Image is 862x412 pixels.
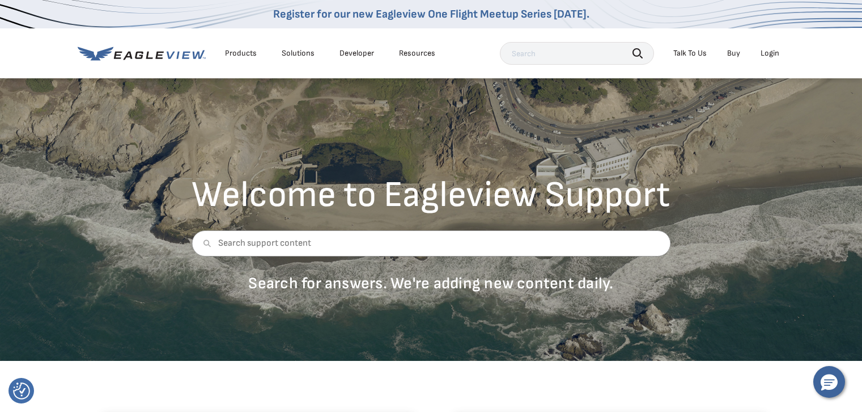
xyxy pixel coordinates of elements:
img: Revisit consent button [13,382,30,400]
div: Resources [399,48,435,58]
input: Search [500,42,654,65]
a: Developer [339,48,374,58]
div: Solutions [282,48,315,58]
div: Login [761,48,779,58]
button: Hello, have a question? Let’s chat. [813,366,845,398]
h2: Welcome to Eagleview Support [192,177,670,213]
a: Register for our new Eagleview One Flight Meetup Series [DATE]. [273,7,589,21]
a: Buy [727,48,740,58]
p: Search for answers. We're adding new content daily. [192,274,670,293]
input: Search support content [192,230,670,257]
button: Consent Preferences [13,382,30,400]
div: Products [225,48,257,58]
div: Talk To Us [673,48,707,58]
